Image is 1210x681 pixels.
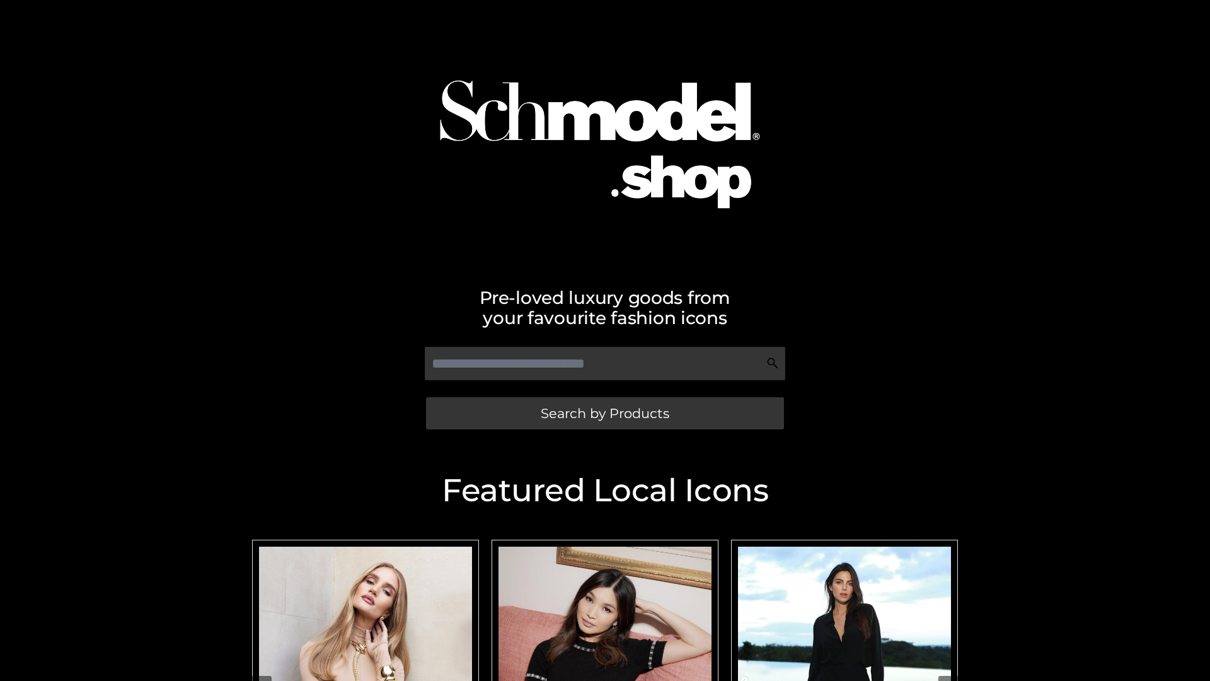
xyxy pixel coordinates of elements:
a: Search by Products [426,397,784,429]
h2: Pre-loved luxury goods from your favourite fashion icons [246,288,964,328]
img: Search Icon [766,357,779,370]
span: Search by Products [541,407,669,420]
h2: Featured Local Icons​ [246,475,964,506]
